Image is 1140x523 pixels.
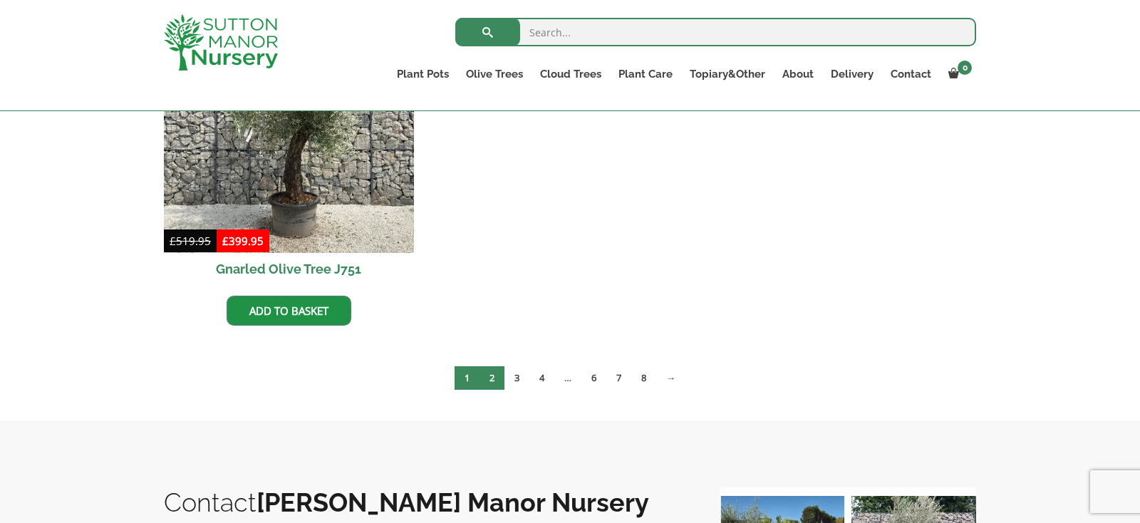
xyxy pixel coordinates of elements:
a: Page 2 [480,366,504,390]
h2: Gnarled Olive Tree J751 [164,253,414,285]
input: Search... [455,18,976,46]
a: 0 [940,64,976,84]
a: Delivery [822,64,882,84]
span: £ [170,234,176,248]
span: Page 1 [455,366,480,390]
a: Page 3 [504,366,529,390]
a: Topiary&Other [681,64,774,84]
a: Page 4 [529,366,554,390]
span: … [554,366,581,390]
bdi: 519.95 [170,234,211,248]
h2: Contact [164,487,691,517]
a: Contact [882,64,940,84]
b: [PERSON_NAME] Manor Nursery [256,487,649,517]
a: About [774,64,822,84]
a: Page 8 [631,366,656,390]
a: Plant Care [610,64,681,84]
a: Cloud Trees [532,64,610,84]
span: £ [222,234,229,248]
img: logo [164,14,278,71]
a: → [656,366,685,390]
bdi: 399.95 [222,234,264,248]
a: Sale! Gnarled Olive Tree J751 [164,4,414,286]
a: Plant Pots [388,64,457,84]
a: Olive Trees [457,64,532,84]
nav: Product Pagination [164,366,976,395]
img: Gnarled Olive Tree J751 [164,4,414,254]
span: 0 [958,61,972,75]
a: Add to basket: “Gnarled Olive Tree J751” [227,296,351,326]
a: Page 7 [606,366,631,390]
a: Page 6 [581,366,606,390]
